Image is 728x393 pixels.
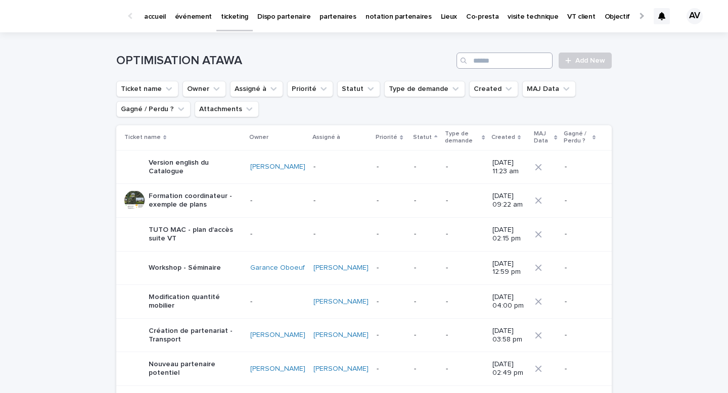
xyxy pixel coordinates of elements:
[414,197,438,205] p: -
[414,163,438,171] p: -
[469,81,518,97] button: Created
[492,192,527,209] p: [DATE] 09:22 am
[687,8,703,24] div: AV
[20,6,118,26] img: Ls34BcGeRexTGTNfXpUC
[313,331,369,339] a: [PERSON_NAME]
[522,81,576,97] button: MAJ Data
[149,192,242,209] p: Formation coordinateur - exemple de plans
[337,81,380,97] button: Statut
[313,264,369,272] a: [PERSON_NAME]
[414,230,438,238] p: -
[183,81,226,97] button: Owner
[149,327,242,344] p: Création de partenariat - Transport
[149,264,221,272] p: Workshop - Séminaire
[446,365,484,373] p: -
[313,197,369,205] p: -
[149,159,242,176] p: Version english du Catalogue
[492,293,527,310] p: [DATE] 04:00 pm
[414,264,438,272] p: -
[116,81,178,97] button: Ticket name
[313,365,369,373] a: [PERSON_NAME]
[250,264,305,272] a: Garance Oboeuf
[116,217,612,251] tr: TUTO MAC - plan d'accès suite VT-----[DATE] 02:15 pm-
[149,293,242,310] p: Modification quantité mobilier
[565,298,596,306] p: -
[377,331,406,339] p: -
[313,230,369,238] p: -
[534,128,552,147] p: MAJ Data
[313,298,369,306] a: [PERSON_NAME]
[116,101,191,117] button: Gagné / Perdu ?
[116,150,612,184] tr: Version english du Catalogue[PERSON_NAME] ----[DATE] 11:23 am-
[250,230,305,238] p: -
[377,264,406,272] p: -
[116,318,612,352] tr: Création de partenariat - Transport[PERSON_NAME] [PERSON_NAME] ---[DATE] 03:58 pm-
[446,331,484,339] p: -
[414,331,438,339] p: -
[446,298,484,306] p: -
[377,163,406,171] p: -
[384,81,465,97] button: Type de demande
[116,251,612,285] tr: Workshop - SéminaireGarance Oboeuf [PERSON_NAME] ---[DATE] 12:59 pm-
[565,230,596,238] p: -
[149,360,242,377] p: Nouveau partenaire potentiel
[250,163,305,171] a: [PERSON_NAME]
[250,298,305,306] p: -
[446,163,484,171] p: -
[564,128,590,147] p: Gagné / Perdu ?
[445,128,479,147] p: Type de demande
[376,132,397,143] p: Priorité
[230,81,283,97] button: Assigné à
[249,132,268,143] p: Owner
[457,53,553,69] input: Search
[565,331,596,339] p: -
[565,365,596,373] p: -
[250,331,305,339] a: [PERSON_NAME]
[377,365,406,373] p: -
[116,54,452,68] h1: OPTIMISATION ATAWA
[250,365,305,373] a: [PERSON_NAME]
[492,159,527,176] p: [DATE] 11:23 am
[377,230,406,238] p: -
[492,260,527,277] p: [DATE] 12:59 pm
[413,132,432,143] p: Statut
[491,132,515,143] p: Created
[116,285,612,319] tr: Modification quantité mobilier-[PERSON_NAME] ---[DATE] 04:00 pm-
[149,226,242,243] p: TUTO MAC - plan d'accès suite VT
[116,352,612,386] tr: Nouveau partenaire potentiel[PERSON_NAME] [PERSON_NAME] ---[DATE] 02:49 pm-
[492,226,527,243] p: [DATE] 02:15 pm
[377,197,406,205] p: -
[287,81,333,97] button: Priorité
[565,163,596,171] p: -
[565,197,596,205] p: -
[116,184,612,218] tr: Formation coordinateur - exemple de plans-----[DATE] 09:22 am-
[250,197,305,205] p: -
[492,327,527,344] p: [DATE] 03:58 pm
[313,163,369,171] p: -
[195,101,259,117] button: Attachments
[565,264,596,272] p: -
[492,360,527,377] p: [DATE] 02:49 pm
[575,57,605,64] span: Add New
[312,132,340,143] p: Assigné à
[124,132,161,143] p: Ticket name
[414,365,438,373] p: -
[559,53,612,69] a: Add New
[377,298,406,306] p: -
[414,298,438,306] p: -
[446,264,484,272] p: -
[446,197,484,205] p: -
[446,230,484,238] p: -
